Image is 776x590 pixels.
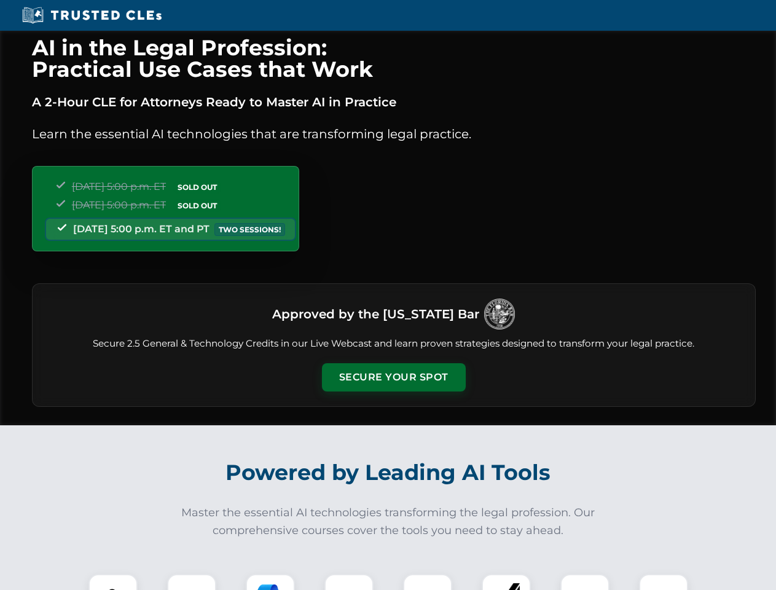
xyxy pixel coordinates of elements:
h2: Powered by Leading AI Tools [48,451,729,494]
p: Learn the essential AI technologies that are transforming legal practice. [32,124,756,144]
p: A 2-Hour CLE for Attorneys Ready to Master AI in Practice [32,92,756,112]
p: Secure 2.5 General & Technology Credits in our Live Webcast and learn proven strategies designed ... [47,337,740,351]
p: Master the essential AI technologies transforming the legal profession. Our comprehensive courses... [173,504,603,540]
h3: Approved by the [US_STATE] Bar [272,303,479,325]
span: SOLD OUT [173,181,221,194]
span: SOLD OUT [173,199,221,212]
img: Logo [484,299,515,329]
img: Trusted CLEs [18,6,165,25]
span: [DATE] 5:00 p.m. ET [72,181,166,192]
button: Secure Your Spot [322,363,466,391]
h1: AI in the Legal Profession: Practical Use Cases that Work [32,37,756,80]
span: [DATE] 5:00 p.m. ET [72,199,166,211]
